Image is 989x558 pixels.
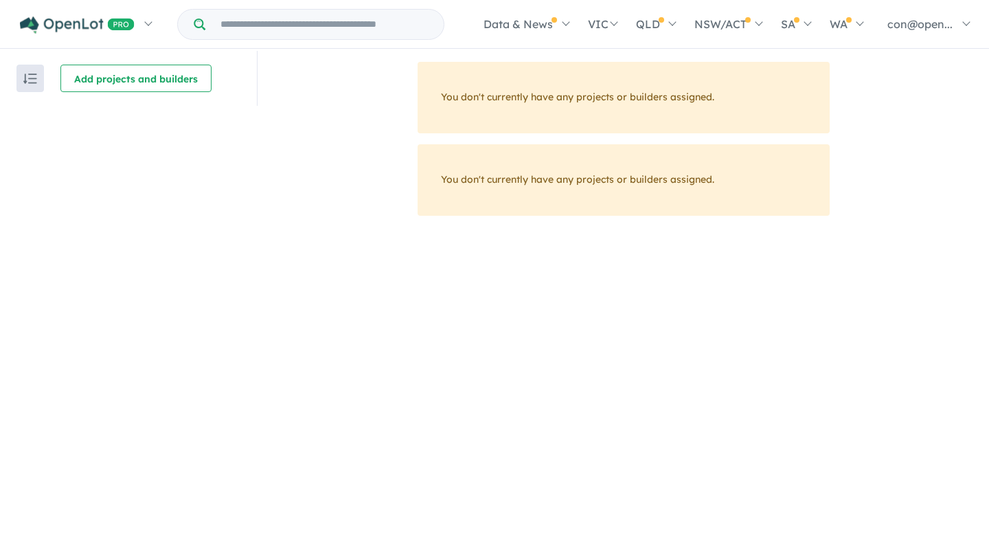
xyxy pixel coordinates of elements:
img: sort.svg [23,74,37,84]
div: You don't currently have any projects or builders assigned. [418,144,830,216]
div: You don't currently have any projects or builders assigned. [418,62,830,133]
span: con@open... [887,17,953,31]
input: Try estate name, suburb, builder or developer [208,10,441,39]
button: Add projects and builders [60,65,212,92]
img: Openlot PRO Logo White [20,16,135,34]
